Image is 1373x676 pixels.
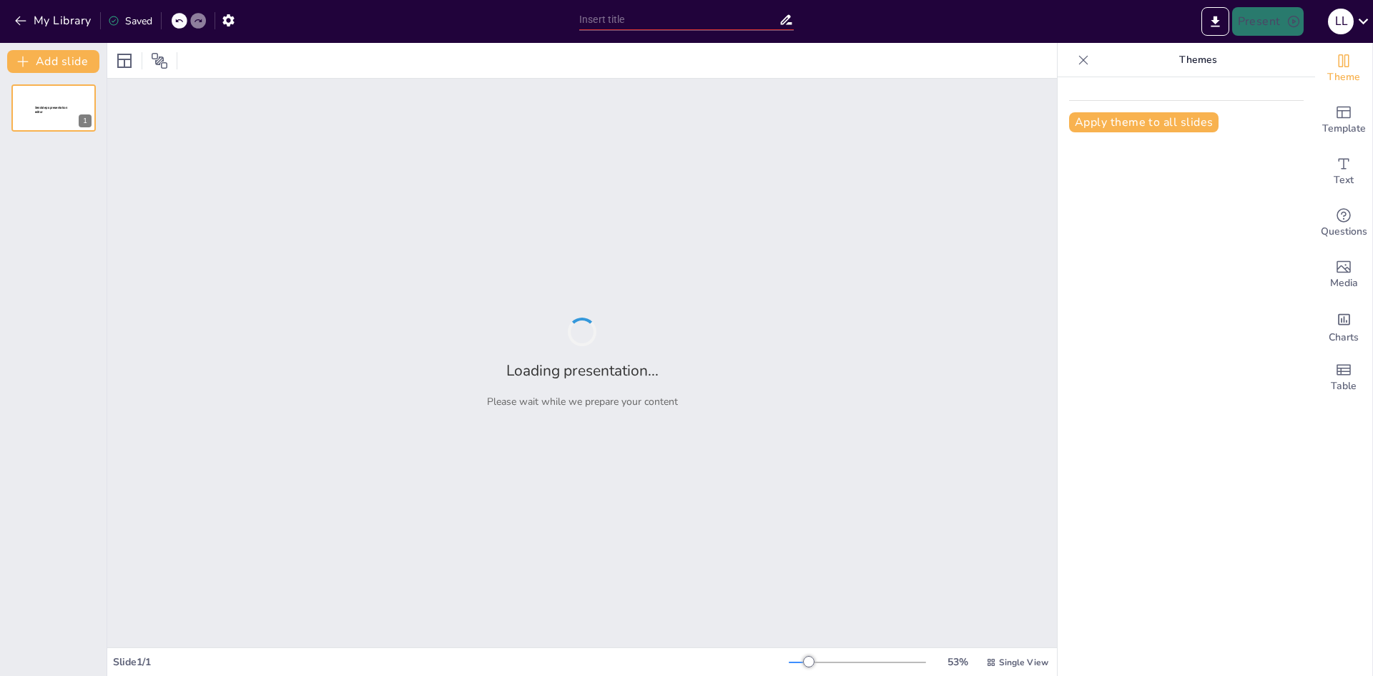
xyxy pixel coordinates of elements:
button: Apply theme to all slides [1069,112,1219,132]
div: Get real-time input from your audience [1315,197,1372,249]
span: Position [151,52,168,69]
button: Add slide [7,50,99,73]
button: Export to PowerPoint [1201,7,1229,36]
div: l l [1328,9,1354,34]
div: Add ready made slides [1315,94,1372,146]
button: l l [1328,7,1354,36]
span: Theme [1327,69,1360,85]
input: Insert title [579,9,779,30]
div: 1 [11,84,96,132]
span: Sendsteps presentation editor [35,106,67,114]
p: Please wait while we prepare your content [487,395,678,408]
span: Table [1331,378,1357,394]
span: Template [1322,121,1366,137]
button: My Library [11,9,97,32]
div: Add images, graphics, shapes or video [1315,249,1372,300]
div: Slide 1 / 1 [113,655,789,669]
span: Questions [1321,224,1367,240]
span: Charts [1329,330,1359,346]
h2: Loading presentation... [506,361,659,381]
span: Media [1330,275,1358,291]
div: Layout [113,49,136,72]
div: Add charts and graphs [1315,300,1372,352]
span: Single View [999,657,1048,668]
p: Themes [1095,43,1301,77]
div: 1 [79,114,92,127]
div: Add text boxes [1315,146,1372,197]
button: Present [1232,7,1304,36]
span: Text [1334,172,1354,188]
div: Change the overall theme [1315,43,1372,94]
div: Add a table [1315,352,1372,403]
div: Saved [108,14,152,28]
div: 53 % [940,655,975,669]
